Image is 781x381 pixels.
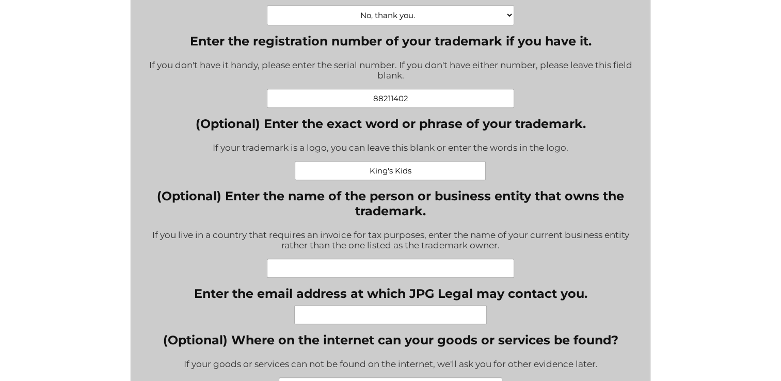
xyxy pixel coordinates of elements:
[195,116,585,131] label: (Optional) Enter the exact word or phrase of your trademark.
[139,53,643,89] div: If you don't have it handy, please enter the serial number. If you don't have either number, plea...
[139,223,643,259] div: If you live in a country that requires an invoice for tax purposes, enter the name of your curren...
[139,188,643,218] label: (Optional) Enter the name of the person or business entity that owns the trademark.
[195,136,585,161] div: If your trademark is a logo, you can leave this blank or enter the words in the logo.
[163,352,618,377] div: If your goods or services can not be found on the internet, we'll ask you for other evidence later.
[163,332,618,347] label: (Optional) Where on the internet can your goods or services be found?
[194,286,587,301] label: Enter the email address at which JPG Legal may contact you.
[139,34,643,49] label: Enter the registration number of your trademark if you have it.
